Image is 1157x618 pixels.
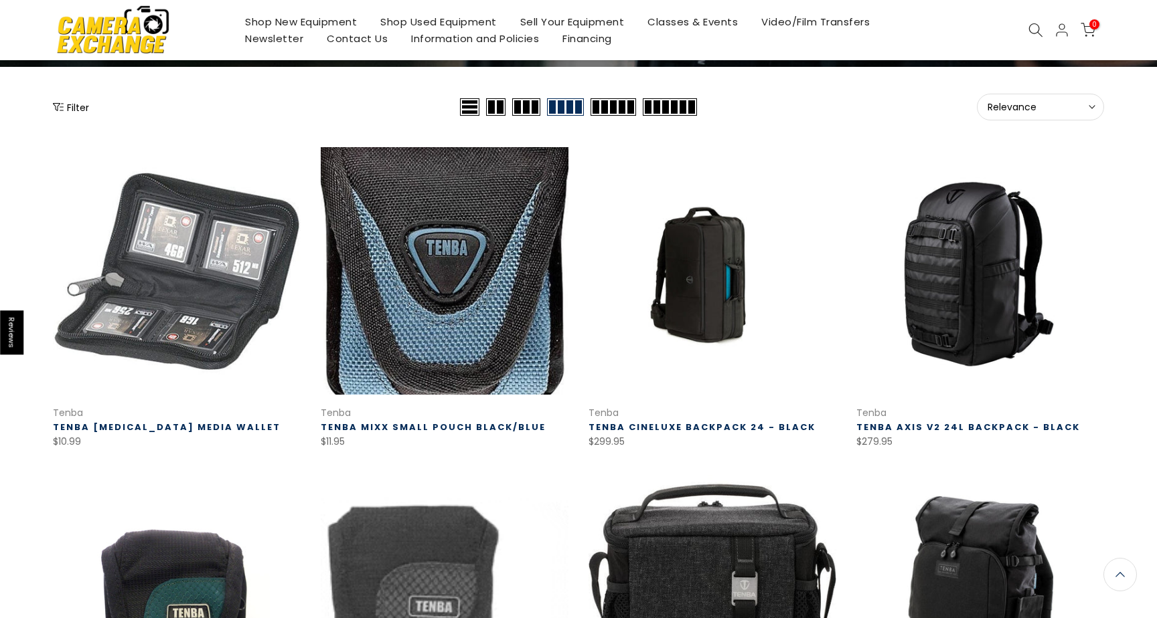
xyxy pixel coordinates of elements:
[1103,558,1137,591] a: Back to the top
[856,421,1080,433] a: Tenba Axis v2 24L Backpack - Black
[988,101,1093,113] span: Relevance
[589,406,619,419] a: Tenba
[589,433,836,450] div: $299.95
[53,406,83,419] a: Tenba
[234,30,315,47] a: Newsletter
[508,13,636,30] a: Sell Your Equipment
[856,433,1104,450] div: $279.95
[321,406,351,419] a: Tenba
[856,406,886,419] a: Tenba
[551,30,624,47] a: Financing
[1081,23,1095,37] a: 0
[400,30,551,47] a: Information and Policies
[589,421,816,433] a: Tenba Cineluxe Backpack 24 - Black
[53,433,301,450] div: $10.99
[53,421,281,433] a: Tenba [MEDICAL_DATA] Media Wallet
[321,433,568,450] div: $11.95
[636,13,750,30] a: Classes & Events
[53,100,89,114] button: Show filters
[1089,19,1099,29] span: 0
[234,13,369,30] a: Shop New Equipment
[369,13,509,30] a: Shop Used Equipment
[315,30,400,47] a: Contact Us
[750,13,882,30] a: Video/Film Transfers
[321,421,546,433] a: Tenba Mixx Small Pouch Black/Blue
[977,94,1104,120] button: Relevance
